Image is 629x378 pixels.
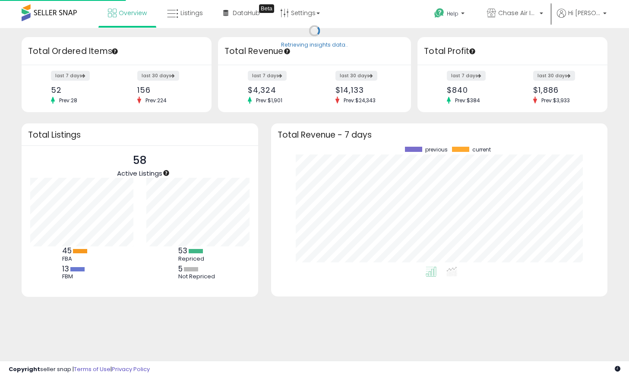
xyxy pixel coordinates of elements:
[62,246,72,256] b: 45
[533,71,575,81] label: last 30 days
[178,255,217,262] div: Repriced
[51,85,110,94] div: 52
[451,97,484,104] span: Prev: $384
[434,8,445,19] i: Get Help
[427,1,473,28] a: Help
[9,365,40,373] strong: Copyright
[568,9,601,17] span: Hi [PERSON_NAME]
[55,97,82,104] span: Prev: 28
[424,45,601,57] h3: Total Profit
[119,9,147,17] span: Overview
[447,10,458,17] span: Help
[472,147,491,153] span: current
[335,85,396,94] div: $14,133
[278,132,601,138] h3: Total Revenue - 7 days
[335,71,377,81] label: last 30 days
[233,9,260,17] span: DataHub
[498,9,537,17] span: Chase Air Industries
[62,264,69,274] b: 13
[178,246,187,256] b: 53
[283,47,291,55] div: Tooltip anchor
[178,273,217,280] div: Not Repriced
[447,85,506,94] div: $840
[137,85,196,94] div: 156
[537,97,574,104] span: Prev: $3,933
[117,169,162,178] span: Active Listings
[111,47,119,55] div: Tooltip anchor
[533,85,592,94] div: $1,886
[9,365,150,374] div: seller snap | |
[252,97,287,104] span: Prev: $1,901
[248,71,287,81] label: last 7 days
[339,97,380,104] span: Prev: $24,343
[224,45,405,57] h3: Total Revenue
[112,365,150,373] a: Privacy Policy
[141,97,171,104] span: Prev: 224
[557,9,607,28] a: Hi [PERSON_NAME]
[180,9,203,17] span: Listings
[248,85,308,94] div: $4,324
[178,264,183,274] b: 5
[425,147,448,153] span: previous
[447,71,486,81] label: last 7 days
[162,169,170,177] div: Tooltip anchor
[28,132,252,138] h3: Total Listings
[281,41,348,49] div: Retrieving insights data..
[62,273,101,280] div: FBM
[117,152,162,169] p: 58
[62,255,101,262] div: FBA
[51,71,90,81] label: last 7 days
[468,47,476,55] div: Tooltip anchor
[28,45,205,57] h3: Total Ordered Items
[74,365,111,373] a: Terms of Use
[259,4,274,13] div: Tooltip anchor
[137,71,179,81] label: last 30 days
